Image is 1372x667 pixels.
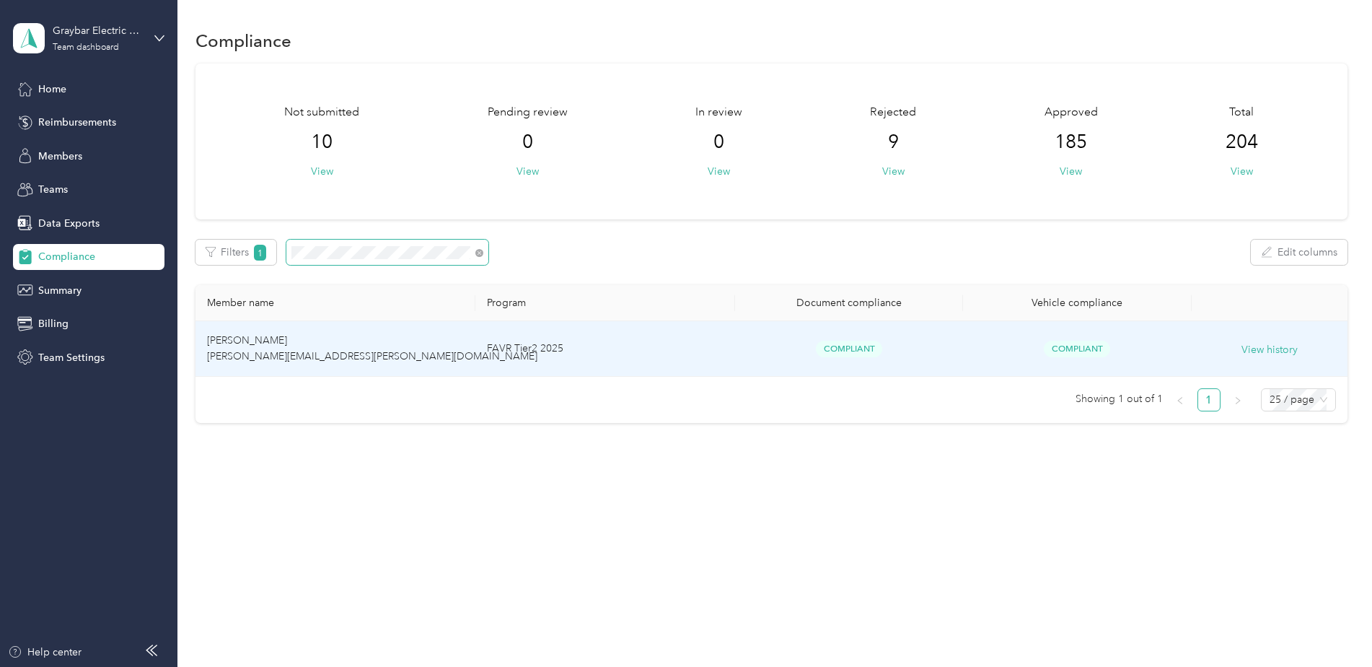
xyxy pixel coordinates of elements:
[1060,164,1082,179] button: View
[38,182,68,197] span: Teams
[816,341,882,357] span: Compliant
[1291,586,1372,667] iframe: Everlance-gr Chat Button Frame
[311,131,333,154] span: 10
[1169,388,1192,411] li: Previous Page
[475,321,735,377] td: FAVR Tier2 2025
[1251,240,1347,265] button: Edit columns
[195,33,291,48] h1: Compliance
[311,164,333,179] button: View
[195,240,277,265] button: Filters1
[870,104,916,121] span: Rejected
[195,285,475,321] th: Member name
[38,216,100,231] span: Data Exports
[38,115,116,130] span: Reimbursements
[888,131,899,154] span: 9
[975,297,1179,309] div: Vehicle compliance
[747,297,951,309] div: Document compliance
[882,164,905,179] button: View
[708,164,730,179] button: View
[1198,389,1220,411] a: 1
[695,104,742,121] span: In review
[516,164,539,179] button: View
[1197,388,1221,411] li: 1
[475,285,735,321] th: Program
[1229,104,1254,121] span: Total
[713,131,724,154] span: 0
[1176,396,1184,405] span: left
[38,82,66,97] span: Home
[1241,342,1298,358] button: View history
[38,350,105,365] span: Team Settings
[53,23,143,38] div: Graybar Electric Company, Inc
[1076,388,1163,410] span: Showing 1 out of 1
[38,249,95,264] span: Compliance
[1231,164,1253,179] button: View
[38,316,69,331] span: Billing
[1044,341,1110,357] span: Compliant
[522,131,533,154] span: 0
[284,104,359,121] span: Not submitted
[1226,388,1249,411] li: Next Page
[254,245,267,261] span: 1
[1055,131,1087,154] span: 185
[53,43,119,52] div: Team dashboard
[8,645,82,660] button: Help center
[1234,396,1242,405] span: right
[1045,104,1098,121] span: Approved
[38,149,82,164] span: Members
[1226,131,1258,154] span: 204
[1226,388,1249,411] button: right
[38,283,82,298] span: Summary
[1261,388,1336,411] div: Page Size
[207,334,537,362] span: [PERSON_NAME] [PERSON_NAME][EMAIL_ADDRESS][PERSON_NAME][DOMAIN_NAME]
[488,104,568,121] span: Pending review
[1169,388,1192,411] button: left
[1270,389,1327,411] span: 25 / page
